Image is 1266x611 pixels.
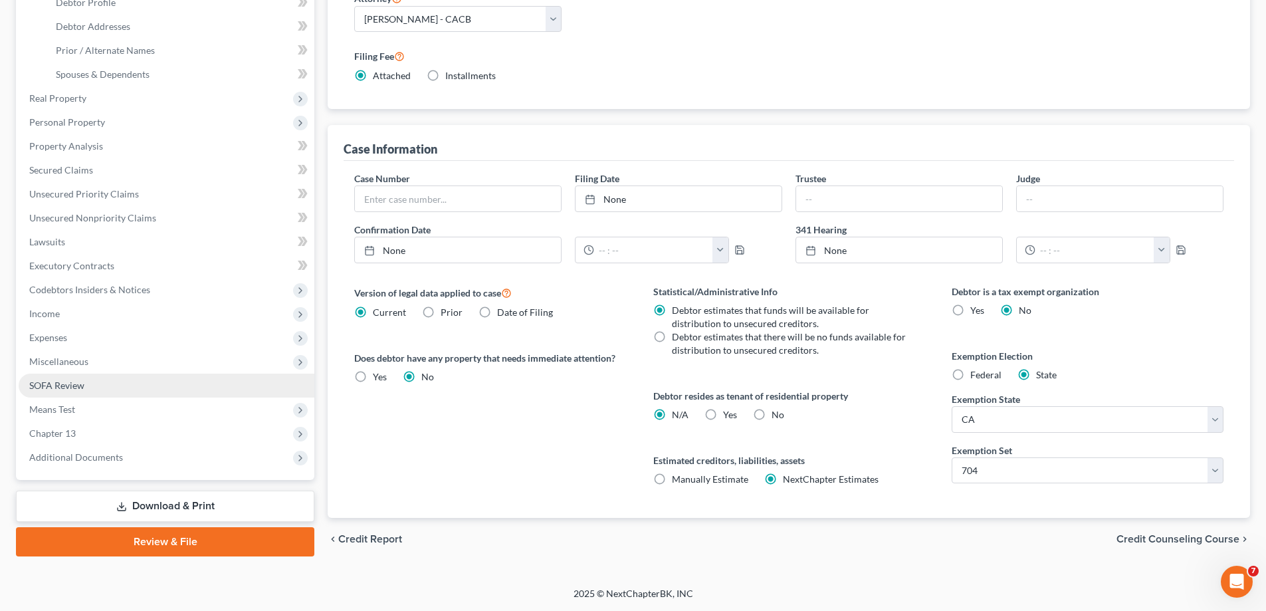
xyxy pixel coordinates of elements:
span: Current [373,306,406,318]
span: Yes [723,409,737,420]
span: Miscellaneous [29,356,88,367]
a: Executory Contracts [19,254,314,278]
a: Lawsuits [19,230,314,254]
a: None [576,186,782,211]
span: N/A [672,409,688,420]
span: Date of Filing [497,306,553,318]
iframe: Intercom live chat [1221,566,1253,598]
a: Property Analysis [19,134,314,158]
a: Review & File [16,527,314,556]
a: Prior / Alternate Names [45,39,314,62]
input: -- : -- [1035,237,1154,263]
span: Additional Documents [29,451,123,463]
span: No [421,371,434,382]
span: Expenses [29,332,67,343]
span: Credit Counseling Course [1116,534,1239,545]
span: Real Property [29,92,86,104]
label: Exemption State [952,392,1020,406]
div: 2025 © NextChapterBK, INC [255,587,1012,611]
a: SOFA Review [19,374,314,398]
label: Filing Fee [354,48,1223,64]
a: None [355,237,561,263]
label: Exemption Set [952,443,1012,457]
a: Unsecured Priority Claims [19,182,314,206]
label: Trustee [795,172,826,185]
label: Statistical/Administrative Info [653,285,925,299]
input: -- [796,186,1002,211]
span: Unsecured Priority Claims [29,188,139,199]
label: Version of legal data applied to case [354,285,626,301]
span: Prior / Alternate Names [56,45,155,56]
label: Filing Date [575,172,619,185]
button: Credit Counseling Course chevron_right [1116,534,1250,545]
span: No [772,409,784,420]
a: None [796,237,1002,263]
label: Judge [1016,172,1040,185]
span: Codebtors Insiders & Notices [29,284,150,295]
span: Prior [441,306,463,318]
a: Spouses & Dependents [45,62,314,86]
span: Yes [970,305,984,316]
label: Estimated creditors, liabilities, assets [653,453,925,467]
a: Secured Claims [19,158,314,182]
span: No [1019,305,1031,316]
span: Debtor estimates that funds will be available for distribution to unsecured creditors. [672,305,869,329]
span: Executory Contracts [29,260,114,271]
span: Credit Report [338,534,402,545]
span: Unsecured Nonpriority Claims [29,212,156,223]
span: Manually Estimate [672,473,748,485]
span: Personal Property [29,116,105,128]
label: Confirmation Date [348,223,789,237]
input: -- : -- [594,237,713,263]
span: NextChapter Estimates [783,473,879,485]
button: chevron_left Credit Report [328,534,402,545]
input: -- [1017,186,1223,211]
span: Chapter 13 [29,428,76,439]
span: Attached [373,70,411,81]
span: Spouses & Dependents [56,68,150,80]
a: Download & Print [16,491,314,522]
label: Case Number [354,172,410,185]
label: 341 Hearing [789,223,1230,237]
span: State [1036,369,1057,380]
span: Installments [445,70,496,81]
a: Debtor Addresses [45,15,314,39]
label: Debtor resides as tenant of residential property [653,389,925,403]
span: Property Analysis [29,140,103,152]
span: Secured Claims [29,164,93,176]
span: Lawsuits [29,236,65,247]
span: Debtor estimates that there will be no funds available for distribution to unsecured creditors. [672,331,906,356]
input: Enter case number... [355,186,561,211]
label: Exemption Election [952,349,1223,363]
span: Debtor Addresses [56,21,130,32]
span: 7 [1248,566,1259,576]
a: Unsecured Nonpriority Claims [19,206,314,230]
div: Case Information [344,141,437,157]
i: chevron_right [1239,534,1250,545]
span: Means Test [29,404,75,415]
span: Yes [373,371,387,382]
span: Federal [970,369,1002,380]
span: Income [29,308,60,319]
i: chevron_left [328,534,338,545]
label: Does debtor have any property that needs immediate attention? [354,351,626,365]
label: Debtor is a tax exempt organization [952,285,1223,299]
span: SOFA Review [29,380,84,391]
